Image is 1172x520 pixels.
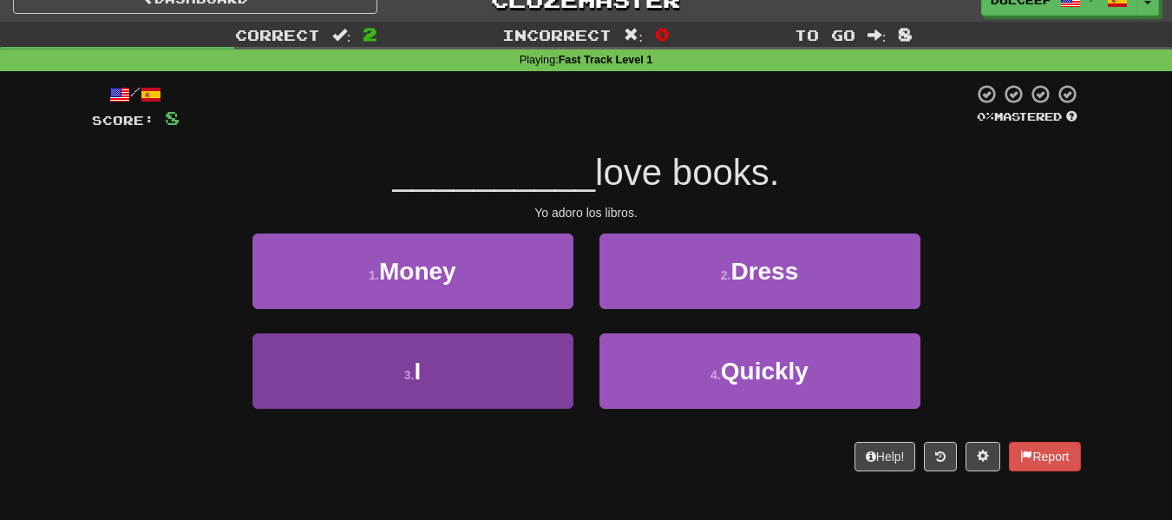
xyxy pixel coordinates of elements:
[252,333,573,409] button: 3.I
[854,442,916,471] button: Help!
[363,23,377,44] span: 2
[721,358,809,385] span: Quickly
[92,83,180,105] div: /
[898,23,913,44] span: 8
[599,234,920,309] button: 2.Dress
[332,28,351,43] span: :
[624,28,643,43] span: :
[973,109,1081,125] div: Mastered
[721,268,731,282] small: 2 .
[414,358,421,385] span: I
[595,152,779,193] span: love books.
[392,152,595,193] span: __________
[379,258,456,285] span: Money
[92,204,1081,221] div: Yo adoro los libros.
[369,268,379,282] small: 1 .
[868,28,887,43] span: :
[1009,442,1080,471] button: Report
[977,109,994,123] span: 0 %
[559,54,653,66] strong: Fast Track Level 1
[924,442,957,471] button: Round history (alt+y)
[710,368,721,382] small: 4 .
[92,113,154,128] span: Score:
[655,23,670,44] span: 0
[795,26,855,43] span: To go
[165,107,180,128] span: 8
[235,26,320,43] span: Correct
[252,234,573,309] button: 1.Money
[502,26,612,43] span: Incorrect
[404,368,415,382] small: 3 .
[599,333,920,409] button: 4.Quickly
[730,258,798,285] span: Dress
